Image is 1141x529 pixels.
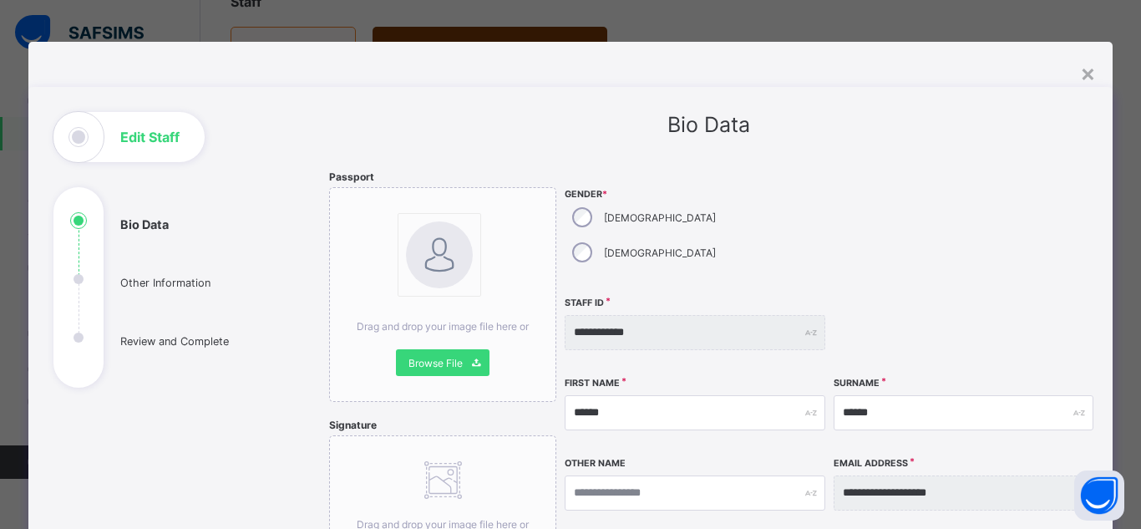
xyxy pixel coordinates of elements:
button: Open asap [1074,471,1124,521]
h1: Edit Staff [120,130,180,144]
span: Signature [329,419,377,431]
label: Staff ID [565,298,604,308]
div: × [1080,58,1096,87]
span: Browse File [408,357,463,369]
img: bannerImage [406,221,473,288]
label: [DEMOGRAPHIC_DATA] [604,247,716,259]
label: Other Name [565,458,626,469]
span: Bio Data [667,112,750,137]
label: Email Address [834,458,908,469]
label: [DEMOGRAPHIC_DATA] [604,211,716,224]
label: Surname [834,378,880,389]
label: First Name [565,378,620,389]
div: bannerImageDrag and drop your image file here orBrowse File [329,187,556,402]
span: Drag and drop your image file here or [357,320,529,333]
span: Passport [329,170,374,183]
span: Gender [565,189,824,200]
